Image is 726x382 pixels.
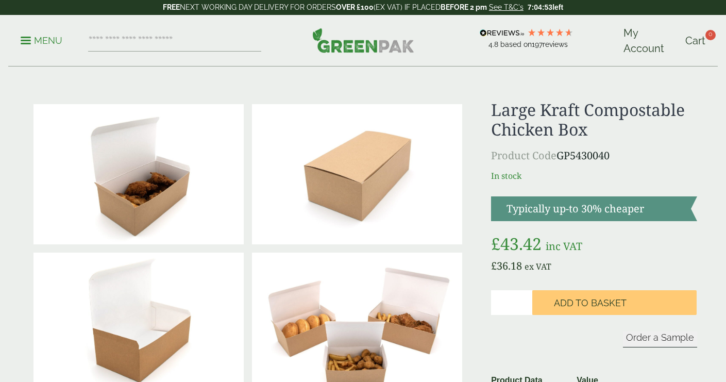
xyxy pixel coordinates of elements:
[488,40,500,48] span: 4.8
[491,100,697,140] h1: Large Kraft Compostable Chicken Box
[685,35,705,47] span: Cart
[623,27,664,55] span: My Account
[543,40,568,48] span: reviews
[252,104,462,244] img: Large Kraft Chicken Box Closed
[441,3,487,11] strong: BEFORE 2 pm
[491,148,697,163] p: GP5430040
[491,259,497,273] span: £
[21,35,62,45] a: Menu
[491,259,522,273] bdi: 36.18
[528,3,552,11] span: 7:04:53
[525,261,551,272] span: ex VAT
[705,30,716,40] span: 0
[527,28,573,37] div: 4.79 Stars
[532,40,543,48] span: 197
[21,35,62,47] p: Menu
[489,3,524,11] a: See T&C's
[685,33,705,48] a: Cart 0
[491,148,556,162] span: Product Code
[491,232,542,255] bdi: 43.42
[480,29,525,37] img: REVIEWS.io
[552,3,563,11] span: left
[491,170,697,182] p: In stock
[626,332,694,343] span: Order a Sample
[554,297,627,309] span: Add to Basket
[500,40,532,48] span: Based on
[336,3,374,11] strong: OVER £100
[491,232,500,255] span: £
[163,3,180,11] strong: FREE
[33,104,244,244] img: Large Kraft Chicken Box With Chicken And Chips
[532,290,697,315] button: Add to Basket
[546,239,582,253] span: inc VAT
[312,28,414,53] img: GreenPak Supplies
[623,25,679,56] a: My Account
[623,331,697,347] button: Order a Sample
